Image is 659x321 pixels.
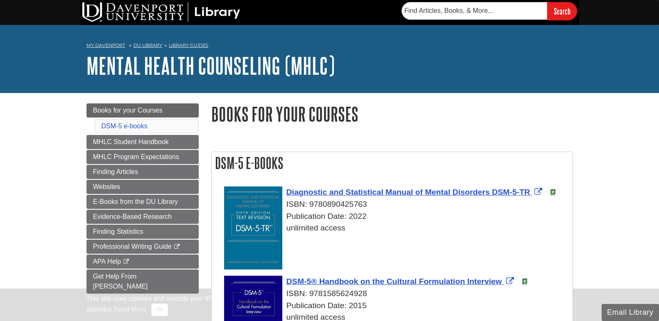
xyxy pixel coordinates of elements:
nav: breadcrumb [86,40,573,53]
img: Cover Art [224,186,282,270]
a: Evidence-Based Research [86,210,199,224]
span: Finding Statistics [93,228,143,235]
a: MHLC Student Handbook [86,135,199,149]
a: Get Help From [PERSON_NAME] [86,270,199,294]
i: This link opens in a new window [173,244,180,250]
div: ISBN: 9781585624928 [224,288,568,300]
a: E-Books from the DU Library [86,195,199,209]
a: DU Library [133,42,162,48]
img: e-Book [521,278,528,285]
img: DU Library [82,2,240,22]
div: Publication Date: 2022 [224,211,568,223]
a: Professional Writing Guide [86,240,199,254]
img: e-Book [550,189,556,196]
button: Email Library [602,304,659,321]
a: APA Help [86,255,199,269]
input: Search [547,2,577,20]
a: MHLC Program Expectations [86,150,199,164]
span: APA Help [93,258,121,265]
div: Guide Page Menu [86,103,199,294]
span: Books for your Courses [93,107,163,114]
a: Finding Articles [86,165,199,179]
span: Professional Writing Guide [93,243,172,250]
a: Books for your Courses [86,103,199,118]
span: Diagnostic and Statistical Manual of Mental Disorders DSM-5-TR [286,188,530,196]
span: Evidence-Based Research [93,213,172,220]
span: E-Books from the DU Library [93,198,178,205]
a: Websites [86,180,199,194]
span: Get Help From [PERSON_NAME] [93,273,148,290]
div: Publication Date: 2015 [224,300,568,312]
div: ISBN: 9780890425763 [224,198,568,211]
a: Library Guides [169,42,208,48]
a: Link opens in new window [286,188,545,196]
span: Finding Articles [93,168,138,175]
span: MHLC Program Expectations [93,153,179,160]
i: This link opens in a new window [123,259,130,265]
h1: Books for your Courses [211,103,573,125]
a: Mental Health Counseling (MHLC) [86,53,335,78]
form: Searches DU Library's articles, books, and more [402,2,577,20]
h2: DSM-5 e-books [212,152,573,174]
a: DSM-5 e-books [101,123,148,130]
span: DSM-5® Handbook on the Cultural Formulation Interview [286,277,502,286]
a: Finding Statistics [86,225,199,239]
a: Link opens in new window [286,277,516,286]
div: unlimited access [224,222,568,234]
input: Find Articles, Books, & More... [402,2,547,20]
a: My Davenport [86,42,125,49]
span: MHLC Student Handbook [93,138,169,145]
span: Websites [93,183,121,190]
